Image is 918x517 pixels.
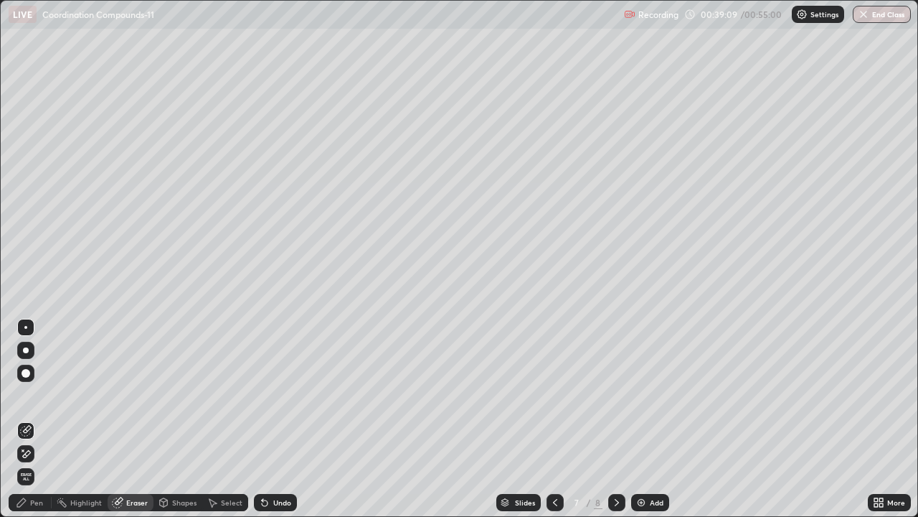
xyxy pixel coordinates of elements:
div: 8 [594,496,602,509]
div: Undo [273,499,291,506]
img: add-slide-button [635,497,647,508]
div: Shapes [172,499,197,506]
div: Add [650,499,663,506]
img: end-class-cross [858,9,869,20]
p: LIVE [13,9,32,20]
div: 7 [569,498,584,507]
span: Erase all [18,472,34,481]
p: Settings [810,11,838,18]
button: End Class [853,6,911,23]
div: Slides [515,499,535,506]
div: More [887,499,905,506]
p: Recording [638,9,678,20]
div: Select [221,499,242,506]
div: / [587,498,591,507]
img: recording.375f2c34.svg [624,9,635,20]
div: Eraser [126,499,148,506]
div: Pen [30,499,43,506]
div: Highlight [70,499,102,506]
img: class-settings-icons [796,9,808,20]
p: Coordination Compounds-11 [42,9,154,20]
